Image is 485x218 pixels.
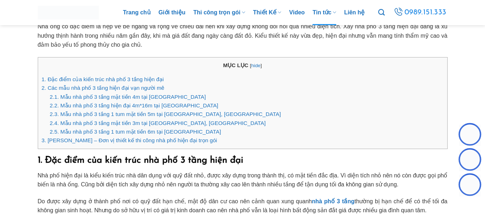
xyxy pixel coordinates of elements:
a: 3. [PERSON_NAME] – Đơn vị thiết kế thi công nhà phố hiện đại trọn gói [42,137,217,143]
span: Do được xây dựng ở thành phố nơi có quỹ đất hạn chế, mật độ dân cư cao nên cảnh quan xung quanh t... [38,198,448,214]
img: Phone [459,175,481,196]
span: Nhà ống có đặc điểm là hẹp về bề ngang và rộng về chiều dài nên khi xây dựng không đòi hỏi quá nh... [38,23,448,48]
span: [ [250,63,251,68]
img: Facebook [459,150,481,171]
a: 2. Các mẫu nhà phố 3 tầng hiện đại vạn người mê [42,85,164,91]
a: 2.5. Mẫu nhà phố 3 tầng 1 tum mặt tiền 6m tại [GEOGRAPHIC_DATA] [50,129,221,135]
img: Zalo [459,125,481,146]
strong: 1. Đặc điểm của kiến trúc nhà phố 3 tầng hiện đại [38,156,243,165]
span: 0989.151.333 [404,6,447,19]
p: MỤC LỤC [42,61,444,70]
a: 2.4. Mẫu nhà phố 3 tầng mặt tiền 3m tại [GEOGRAPHIC_DATA], [GEOGRAPHIC_DATA] [50,120,266,126]
a: 0989.151.333 [393,6,448,19]
a: hide [251,63,261,68]
a: 1. Đặc điểm của kiến trúc nhà phố 3 tầng hiện đại [42,76,164,82]
a: nhà phố 3 tầng [312,198,354,204]
a: Tìm kiếm [378,5,385,20]
a: 2.3. Mẫu nhà phố 3 tầng 1 tum mặt tiền 5m tại [GEOGRAPHIC_DATA], [GEOGRAPHIC_DATA] [50,111,281,117]
a: 2.2. Mẫu nhà phố 3 tầng hiện đại 4m*16m tại [GEOGRAPHIC_DATA] [50,102,218,108]
span: ] [261,63,262,68]
a: 2.1. Mẫu nhà phố 3 tầng mặt tiền 4m tại [GEOGRAPHIC_DATA] [50,94,206,100]
img: MasHome – Tổng Thầu Thiết Kế Và Xây Nhà Trọn Gói [38,5,99,20]
span: Nhà phố hiện đại là kiểu kiến trúc nhà dân dụng với quỹ đất nhỏ, được xây dựng trong thành thị, c... [38,172,448,188]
